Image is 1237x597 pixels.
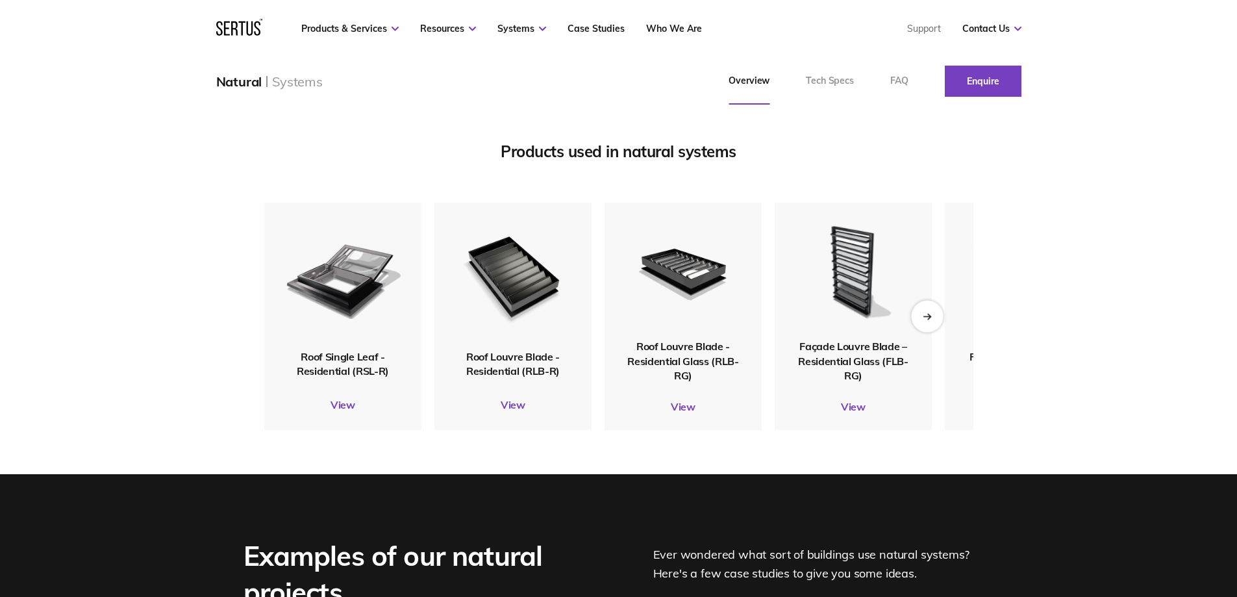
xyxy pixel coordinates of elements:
[775,400,932,413] a: View
[466,349,560,377] span: Roof Louvre Blade - Residential (RLB-R)
[627,340,739,382] span: Roof Louvre Blade - Residential Glass (RLB-RG)
[646,23,702,34] a: Who We Are
[272,73,323,90] div: Systems
[434,398,592,411] a: View
[788,58,872,105] a: Tech Specs
[872,58,927,105] a: FAQ
[497,23,546,34] a: Systems
[945,66,1021,97] a: Enquire
[264,142,973,161] div: Products used in natural systems
[297,349,389,377] span: Roof Single Leaf - Residential (RSL-R)
[945,398,1102,411] a: View
[1003,446,1237,597] iframe: Chat Widget
[420,23,476,34] a: Resources
[911,300,943,332] div: Next slide
[216,73,262,90] div: Natural
[264,398,421,411] a: View
[301,23,399,34] a: Products & Services
[798,340,908,382] span: Façade Louvre Blade – Residential Glass (FLB-RG)
[568,23,625,34] a: Case Studies
[962,23,1021,34] a: Contact Us
[907,23,941,34] a: Support
[605,400,762,413] a: View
